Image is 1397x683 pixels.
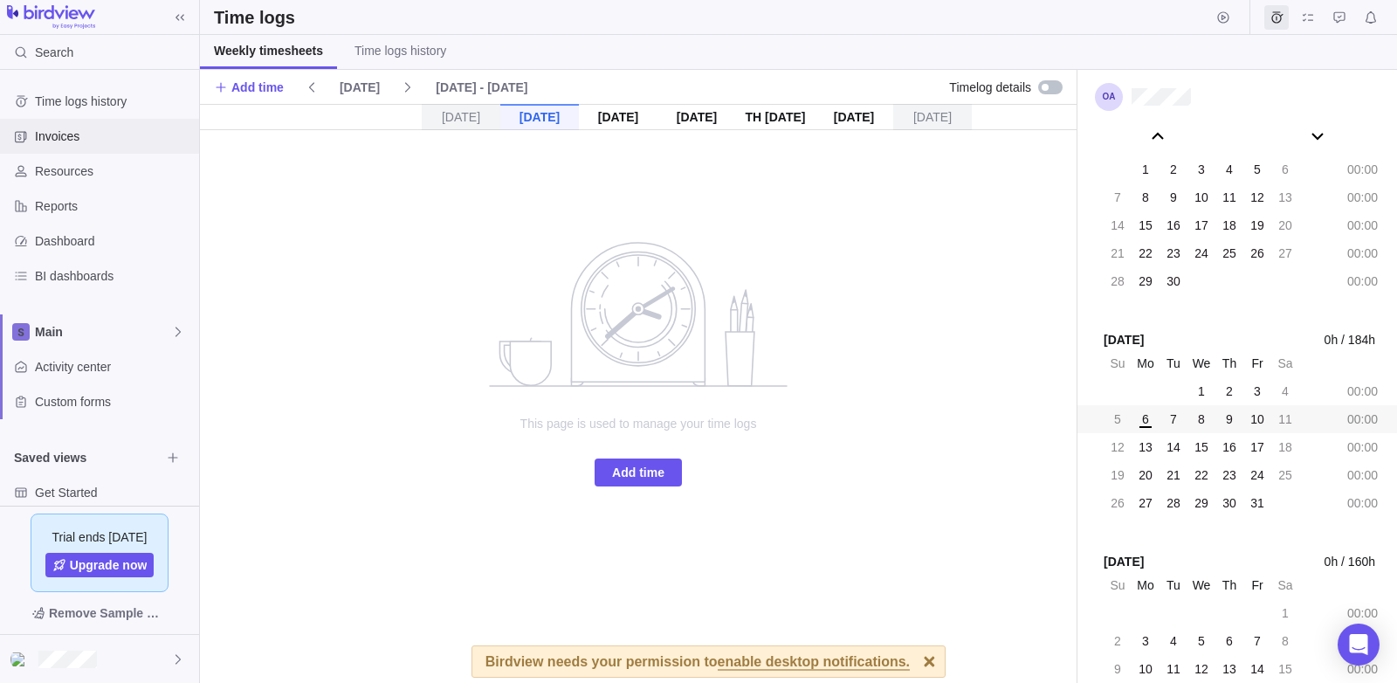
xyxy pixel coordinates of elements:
span: 8 [1142,189,1149,206]
span: Add time [214,75,284,100]
div: 00:00 [1343,435,1382,459]
span: 8 [1198,410,1205,428]
span: Upgrade now [45,553,155,577]
span: 12 [1250,189,1264,206]
span: Browse views [161,445,185,470]
span: Add time [231,79,284,96]
span: Time logs [1264,5,1289,30]
span: My assignments [1296,5,1320,30]
span: [DATE] [340,79,380,96]
span: Remove Sample Data [14,599,185,627]
span: 22 [1194,466,1208,484]
span: 30 [1166,273,1180,290]
span: 29 [1139,273,1153,290]
div: Su [1105,573,1130,597]
span: 0h / 184h [1325,331,1375,349]
span: Search [35,44,73,61]
span: 26 [1250,245,1264,262]
span: 7 [1254,632,1261,650]
span: 7 [1170,410,1177,428]
a: Time logs history [341,35,460,69]
div: Sa [1273,351,1297,376]
span: 15 [1278,660,1292,678]
div: Sa [1273,573,1297,597]
span: Trial ends [DATE] [52,528,148,546]
span: 3 [1198,161,1205,178]
span: 2 [1226,383,1233,400]
div: no data to show [464,130,813,683]
span: 9 [1226,410,1233,428]
div: Th [1217,351,1242,376]
span: Invoices [35,128,192,145]
span: Resources [35,162,192,180]
span: 30 [1222,494,1236,512]
div: Th [1217,573,1242,597]
span: 10 [1139,660,1153,678]
div: Tu [1161,351,1186,376]
span: 4 [1282,383,1289,400]
span: [DATE] [333,75,387,100]
span: 18 [1222,217,1236,234]
span: 18 [1278,438,1292,456]
span: 28 [1111,273,1125,290]
span: 16 [1222,438,1236,456]
span: 5 [1114,410,1121,428]
span: 10 [1250,410,1264,428]
div: 00:00 [1343,463,1382,487]
img: logo [7,5,95,30]
span: 13 [1278,189,1292,206]
span: 24 [1250,466,1264,484]
span: 4 [1170,632,1177,650]
span: 31 [1250,494,1264,512]
a: My assignments [1296,13,1320,27]
span: 17 [1194,217,1208,234]
div: Birdview needs your permission to [485,646,910,677]
span: 21 [1111,245,1125,262]
div: 00:00 [1343,269,1382,293]
span: 11 [1166,660,1180,678]
a: Approval requests [1327,13,1352,27]
div: [DATE] [500,104,579,130]
span: 14 [1250,660,1264,678]
div: [DATE] [422,104,500,130]
span: 2 [1114,632,1121,650]
h2: Time logs [214,5,295,30]
span: 1 [1198,383,1205,400]
span: Time logs history [35,93,192,110]
div: 00:00 [1343,185,1382,210]
span: 17 [1250,438,1264,456]
span: Upgrade now [70,556,148,574]
span: 23 [1222,466,1236,484]
img: Show [10,652,31,666]
span: Dashboard [35,232,192,250]
span: 14 [1166,438,1180,456]
span: 25 [1278,466,1292,484]
span: Time logs history [354,42,446,59]
span: Saved views [14,449,161,466]
div: 00:00 [1343,491,1382,515]
span: 19 [1250,217,1264,234]
div: Owner Acc [10,649,31,670]
div: 00:00 [1343,657,1382,681]
span: 2 [1170,161,1177,178]
span: 27 [1278,245,1292,262]
span: 9 [1114,660,1121,678]
span: Reports [35,197,192,215]
span: 3 [1142,632,1149,650]
span: 27 [1139,494,1153,512]
span: Custom forms [35,393,192,410]
span: Remove Sample Data [49,603,168,624]
span: 23 [1166,245,1180,262]
span: 25 [1222,245,1236,262]
div: Fr [1245,351,1270,376]
div: 00:00 [1343,407,1382,431]
span: 11 [1278,410,1292,428]
div: 00:00 [1343,379,1382,404]
span: Add time [612,462,664,483]
div: 00:00 [1343,157,1382,182]
span: 20 [1139,466,1153,484]
span: 14 [1111,217,1125,234]
span: 21 [1166,466,1180,484]
span: 19 [1111,466,1125,484]
div: [DATE] [893,104,972,130]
